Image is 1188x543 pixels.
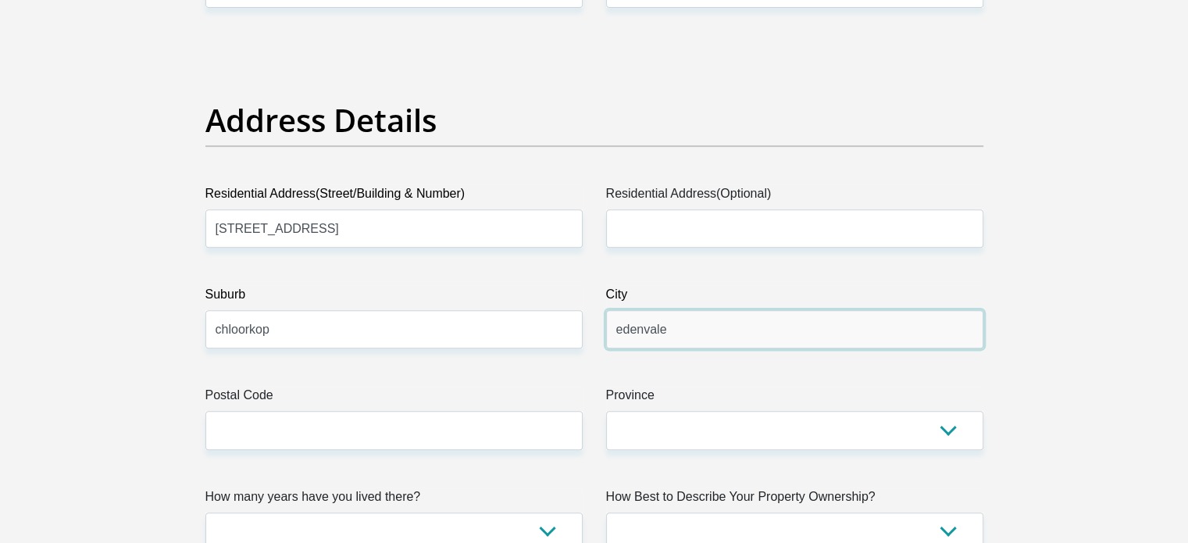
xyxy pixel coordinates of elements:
[205,411,583,449] input: Postal Code
[606,488,983,513] label: How Best to Describe Your Property Ownership?
[205,102,983,139] h2: Address Details
[606,209,983,248] input: Address line 2 (Optional)
[606,411,983,449] select: Please Select a Province
[606,285,983,310] label: City
[205,386,583,411] label: Postal Code
[606,184,983,209] label: Residential Address(Optional)
[205,488,583,513] label: How many years have you lived there?
[606,386,983,411] label: Province
[205,209,583,248] input: Valid residential address
[205,184,583,209] label: Residential Address(Street/Building & Number)
[606,310,983,348] input: City
[205,310,583,348] input: Suburb
[205,285,583,310] label: Suburb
